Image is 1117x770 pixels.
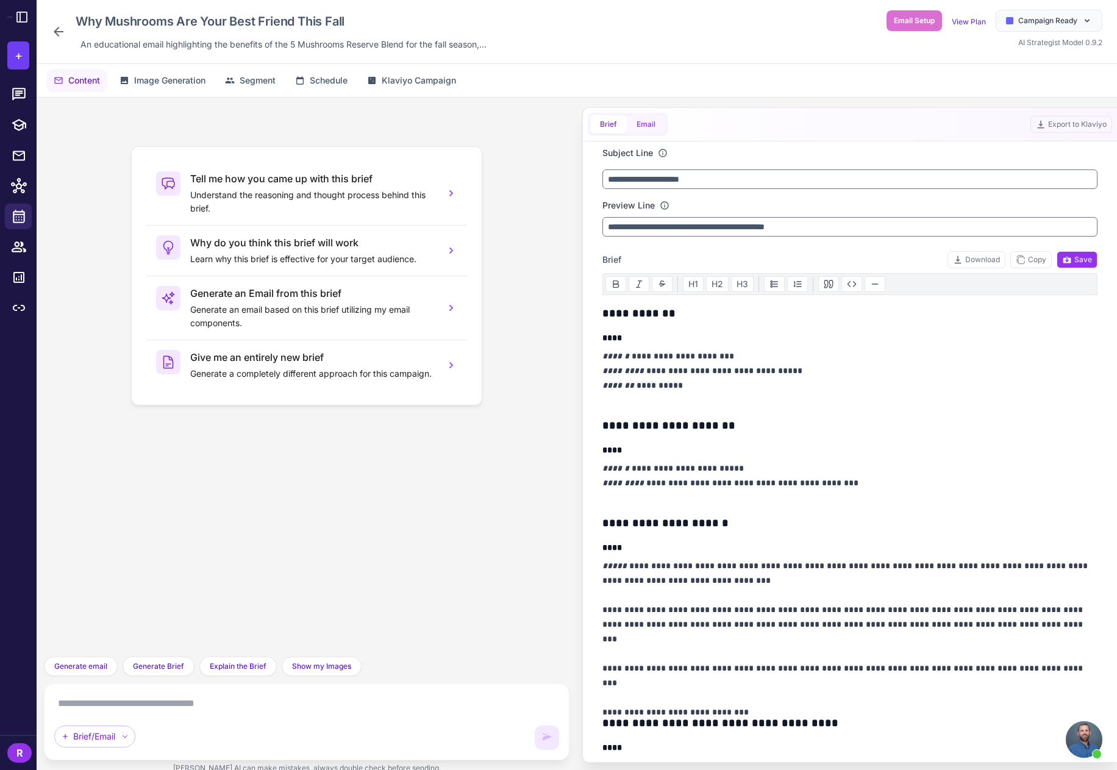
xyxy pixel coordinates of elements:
[1066,721,1102,758] div: Open chat
[952,17,986,26] a: View Plan
[190,188,435,215] p: Understand the reasoning and thought process behind this brief.
[282,657,362,676] button: Show my Images
[602,199,655,212] label: Preview Line
[68,74,100,87] span: Content
[7,41,29,70] button: +
[44,657,118,676] button: Generate email
[134,74,205,87] span: Image Generation
[7,743,32,763] div: R
[288,69,355,92] button: Schedule
[947,251,1005,268] button: Download
[7,16,12,17] img: Raleon Logo
[602,146,653,160] label: Subject Line
[360,69,463,92] button: Klaviyo Campaign
[190,303,435,330] p: Generate an email based on this brief utilizing my email components.
[112,69,213,92] button: Image Generation
[1018,38,1102,47] span: AI Strategist Model 0.9.2
[894,15,935,26] span: Email Setup
[1016,254,1046,265] span: Copy
[887,10,942,31] button: Email Setup
[382,74,456,87] span: Klaviyo Campaign
[76,35,491,54] div: Click to edit description
[54,661,107,672] span: Generate email
[190,350,435,365] h3: Give me an entirely new brief
[80,38,487,51] span: An educational email highlighting the benefits of the 5 Mushrooms Reserve Blend for the fall seas...
[1062,254,1092,265] span: Save
[1010,251,1052,268] button: Copy
[190,171,435,186] h3: Tell me how you came up with this brief
[218,69,283,92] button: Segment
[310,74,348,87] span: Schedule
[210,661,266,672] span: Explain the Brief
[292,661,351,672] span: Show my Images
[190,252,435,266] p: Learn why this brief is effective for your target audience.
[683,276,704,292] button: H1
[190,235,435,250] h3: Why do you think this brief will work
[1057,251,1097,268] button: Save
[240,74,276,87] span: Segment
[15,46,23,65] span: +
[706,276,729,292] button: H2
[1030,116,1112,133] button: Export to Klaviyo
[190,286,435,301] h3: Generate an Email from this brief
[71,10,491,33] div: Click to edit campaign name
[123,657,194,676] button: Generate Brief
[590,115,627,134] button: Brief
[602,253,621,266] span: Brief
[54,725,135,747] div: Brief/Email
[199,657,277,676] button: Explain the Brief
[627,115,665,134] button: Email
[731,276,754,292] button: H3
[133,661,184,672] span: Generate Brief
[190,367,435,380] p: Generate a completely different approach for this campaign.
[1018,15,1077,26] span: Campaign Ready
[46,69,107,92] button: Content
